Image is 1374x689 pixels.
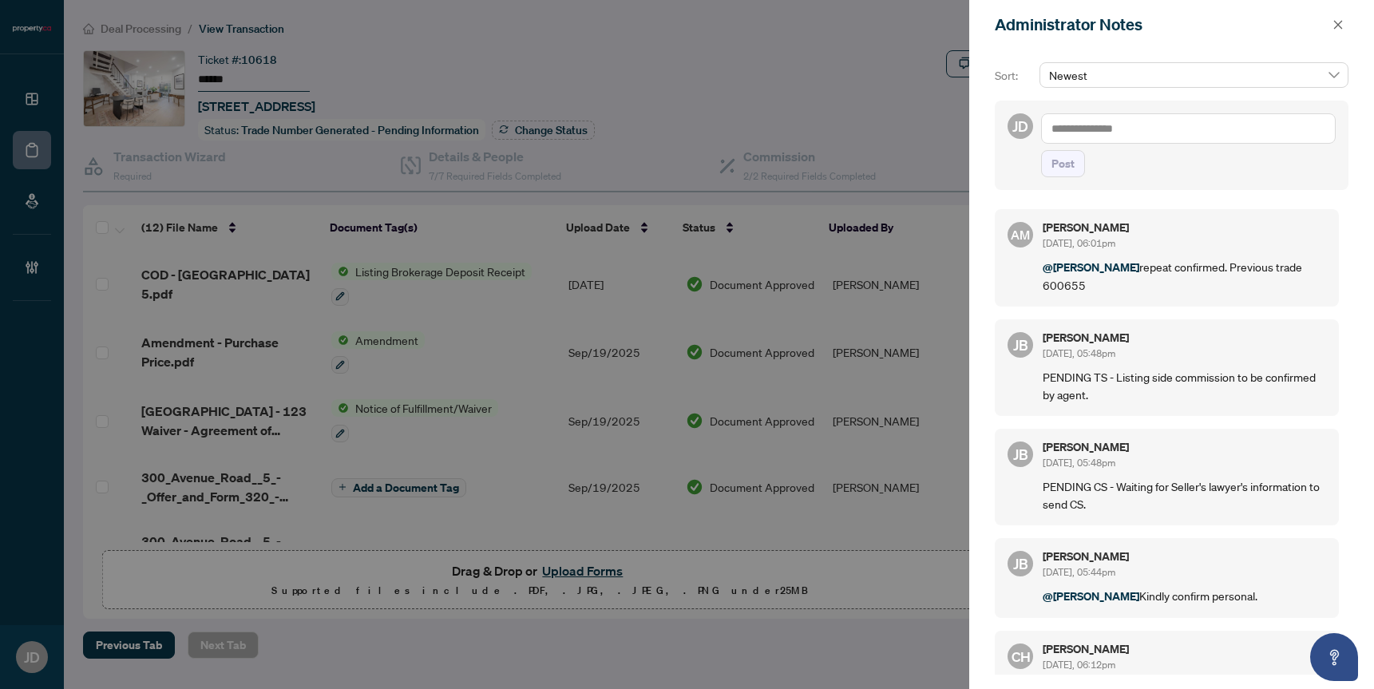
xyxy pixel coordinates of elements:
[1043,442,1326,453] h5: [PERSON_NAME]
[1013,443,1028,465] span: JB
[1043,587,1326,605] p: Kindly confirm personal.
[1043,588,1139,604] span: @[PERSON_NAME]
[1043,477,1326,513] p: PENDING CS - Waiting for Seller's lawyer's information to send CS.
[1043,259,1139,275] span: @[PERSON_NAME]
[1043,222,1326,233] h5: [PERSON_NAME]
[1012,115,1028,137] span: JD
[1043,258,1326,294] p: repeat confirmed. Previous trade 600655
[1332,19,1344,30] span: close
[1043,368,1326,403] p: PENDING TS - Listing side commission to be confirmed by agent.
[1043,332,1326,343] h5: [PERSON_NAME]
[1011,225,1030,244] span: AM
[1043,347,1115,359] span: [DATE], 05:48pm
[1013,334,1028,356] span: JB
[1011,646,1030,667] span: CH
[1043,457,1115,469] span: [DATE], 05:48pm
[995,67,1033,85] p: Sort:
[1013,552,1028,575] span: JB
[1041,150,1085,177] button: Post
[1310,633,1358,681] button: Open asap
[1043,551,1326,562] h5: [PERSON_NAME]
[1043,659,1115,671] span: [DATE], 06:12pm
[1049,63,1339,87] span: Newest
[995,13,1328,37] div: Administrator Notes
[1043,643,1326,655] h5: [PERSON_NAME]
[1043,237,1115,249] span: [DATE], 06:01pm
[1043,566,1115,578] span: [DATE], 05:44pm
